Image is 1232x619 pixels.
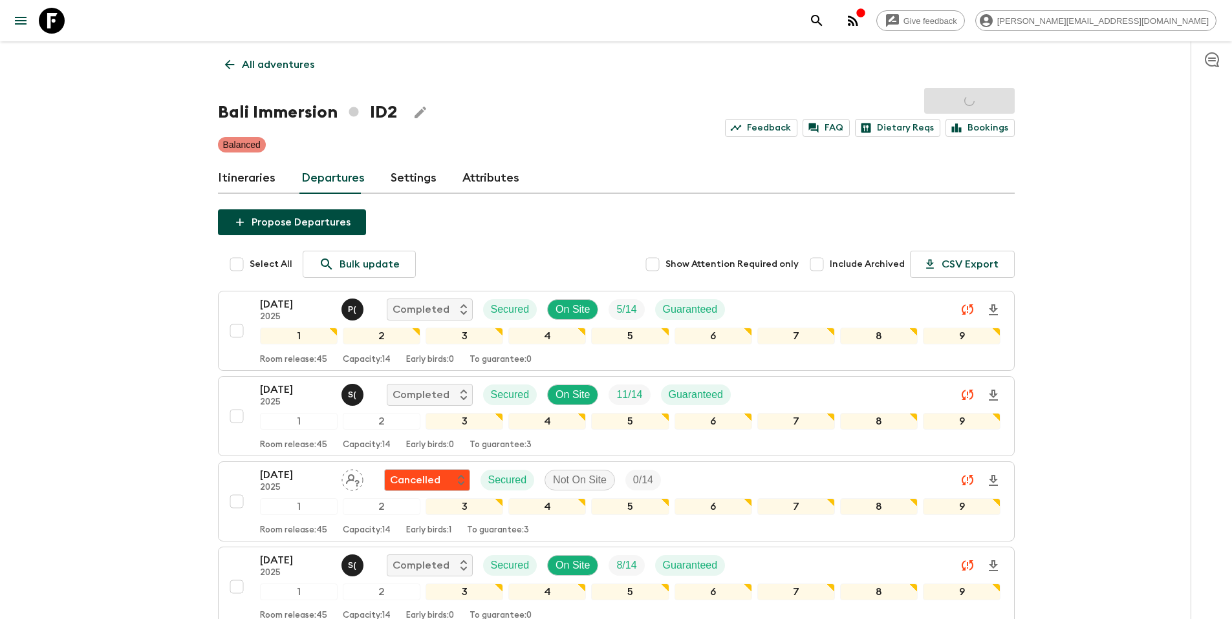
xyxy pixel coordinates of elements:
[260,467,331,483] p: [DATE]
[960,387,975,403] svg: Unable to sync - Check prices and secured
[669,387,724,403] p: Guaranteed
[488,472,527,488] p: Secured
[218,163,276,194] a: Itineraries
[609,384,650,405] div: Trip Fill
[840,413,918,430] div: 8
[260,440,327,450] p: Room release: 45
[545,470,615,490] div: Not On Site
[757,413,835,430] div: 7
[341,558,366,569] span: Shandy (Putu) Sandhi Astra Juniawan
[343,583,420,600] div: 2
[591,498,669,515] div: 5
[508,583,586,600] div: 4
[591,583,669,600] div: 5
[830,258,905,271] span: Include Archived
[675,498,752,515] div: 6
[508,498,586,515] div: 4
[547,555,598,576] div: On Site
[491,387,530,403] p: Secured
[491,302,530,317] p: Secured
[260,397,331,408] p: 2025
[260,297,331,312] p: [DATE]
[260,328,338,344] div: 1
[250,258,292,271] span: Select All
[218,52,321,78] a: All adventures
[986,302,1001,318] svg: Download Onboarding
[725,119,797,137] a: Feedback
[218,376,1015,456] button: [DATE]2025Shandy (Putu) Sandhi Astra JuniawanCompletedSecuredOn SiteTrip FillGuaranteed123456789R...
[855,119,940,137] a: Dietary Reqs
[301,163,365,194] a: Departures
[218,461,1015,541] button: [DATE]2025Assign pack leaderFlash Pack cancellationSecuredNot On SiteTrip Fill123456789Room relea...
[946,119,1015,137] a: Bookings
[508,413,586,430] div: 4
[960,472,975,488] svg: Unable to sync - Check prices and secured
[840,328,918,344] div: 8
[547,299,598,320] div: On Site
[986,388,1001,403] svg: Download Onboarding
[483,384,537,405] div: Secured
[260,382,331,397] p: [DATE]
[483,299,537,320] div: Secured
[390,472,440,488] p: Cancelled
[591,413,669,430] div: 5
[616,558,636,573] p: 8 / 14
[803,119,850,137] a: FAQ
[343,498,420,515] div: 2
[923,498,1000,515] div: 9
[675,583,752,600] div: 6
[910,251,1015,278] button: CSV Export
[343,440,391,450] p: Capacity: 14
[341,473,363,483] span: Assign pack leader
[483,555,537,576] div: Secured
[260,498,338,515] div: 1
[975,10,1216,31] div: [PERSON_NAME][EMAIL_ADDRESS][DOMAIN_NAME]
[616,302,636,317] p: 5 / 14
[393,387,449,403] p: Completed
[663,558,718,573] p: Guaranteed
[303,251,416,278] a: Bulk update
[840,498,918,515] div: 8
[675,413,752,430] div: 6
[406,355,454,365] p: Early birds: 0
[343,328,420,344] div: 2
[923,413,1000,430] div: 9
[391,163,437,194] a: Settings
[467,525,529,536] p: To guarantee: 3
[343,413,420,430] div: 2
[508,328,586,344] div: 4
[406,525,451,536] p: Early birds: 1
[260,583,338,600] div: 1
[609,555,644,576] div: Trip Fill
[663,302,718,317] p: Guaranteed
[341,302,366,313] span: Purna (Komang) Yasa
[757,583,835,600] div: 7
[407,100,433,125] button: Edit Adventure Title
[804,8,830,34] button: search adventures
[343,355,391,365] p: Capacity: 14
[876,10,965,31] a: Give feedback
[260,312,331,322] p: 2025
[757,328,835,344] div: 7
[260,568,331,578] p: 2025
[547,384,598,405] div: On Site
[923,583,1000,600] div: 9
[986,558,1001,574] svg: Download Onboarding
[343,525,391,536] p: Capacity: 14
[393,302,449,317] p: Completed
[675,328,752,344] div: 6
[341,388,366,398] span: Shandy (Putu) Sandhi Astra Juniawan
[426,413,503,430] div: 3
[223,138,261,151] p: Balanced
[990,16,1216,26] span: [PERSON_NAME][EMAIL_ADDRESS][DOMAIN_NAME]
[426,583,503,600] div: 3
[340,257,400,272] p: Bulk update
[393,558,449,573] p: Completed
[384,469,470,491] div: Flash Pack cancellation
[260,525,327,536] p: Room release: 45
[260,413,338,430] div: 1
[616,387,642,403] p: 11 / 14
[625,470,661,490] div: Trip Fill
[218,100,397,125] h1: Bali Immersion ID2
[896,16,964,26] span: Give feedback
